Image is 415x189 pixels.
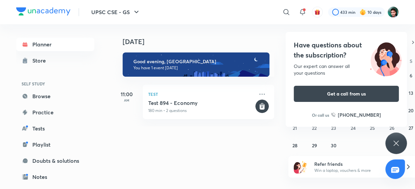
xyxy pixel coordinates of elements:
[123,38,281,46] h4: [DATE]
[87,5,145,19] button: UPSC CSE - GS
[16,106,94,119] a: Practice
[294,40,399,60] h4: Have questions about the subscription?
[410,58,412,64] abbr: Saturday
[367,122,378,133] button: September 25, 2025
[16,138,94,151] a: Playlist
[16,170,94,184] a: Notes
[133,59,263,65] h6: Good evening, [GEOGRAPHIC_DATA]
[16,7,70,15] img: Company Logo
[123,52,269,77] img: evening
[312,7,323,17] button: avatar
[409,125,413,131] abbr: September 27, 2025
[148,90,254,98] p: Test
[328,140,339,151] button: September 30, 2025
[294,160,307,174] img: referral
[133,65,263,71] p: You have 1 event [DATE]
[312,142,317,149] abbr: September 29, 2025
[148,100,254,106] h5: Test 894 - Economy
[328,122,339,133] button: September 23, 2025
[294,63,399,76] div: Our expert can answer all your questions
[314,167,397,174] p: Win a laptop, vouchers & more
[290,140,300,151] button: September 28, 2025
[348,122,358,133] button: September 24, 2025
[408,107,414,114] abbr: September 20, 2025
[32,56,50,65] div: Store
[409,90,413,96] abbr: September 13, 2025
[314,160,397,167] h6: Refer friends
[16,122,94,135] a: Tests
[364,40,407,76] img: ttu_illustration_new.svg
[309,122,320,133] button: September 22, 2025
[410,72,412,79] abbr: September 6, 2025
[148,108,254,114] p: 180 min • 2 questions
[312,112,329,118] p: Or call us
[387,6,399,18] img: Avinash Gupta
[331,111,381,118] a: [PHONE_NUMBER]
[350,125,355,131] abbr: September 24, 2025
[292,142,297,149] abbr: September 28, 2025
[338,111,381,118] h6: [PHONE_NUMBER]
[293,125,297,131] abbr: September 21, 2025
[386,122,397,133] button: September 26, 2025
[294,86,399,102] button: Get a call from us
[16,89,94,103] a: Browse
[16,38,94,51] a: Planner
[16,154,94,167] a: Doubts & solutions
[16,78,94,89] h6: SELF STUDY
[389,125,394,131] abbr: September 26, 2025
[113,90,140,98] h5: 11:00
[16,54,94,67] a: Store
[312,125,317,131] abbr: September 22, 2025
[370,125,375,131] abbr: September 25, 2025
[290,122,300,133] button: September 21, 2025
[309,140,320,151] button: September 29, 2025
[331,125,336,131] abbr: September 23, 2025
[331,142,337,149] abbr: September 30, 2025
[113,98,140,102] p: AM
[314,9,320,15] img: avatar
[359,9,366,15] img: streak
[16,7,70,17] a: Company Logo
